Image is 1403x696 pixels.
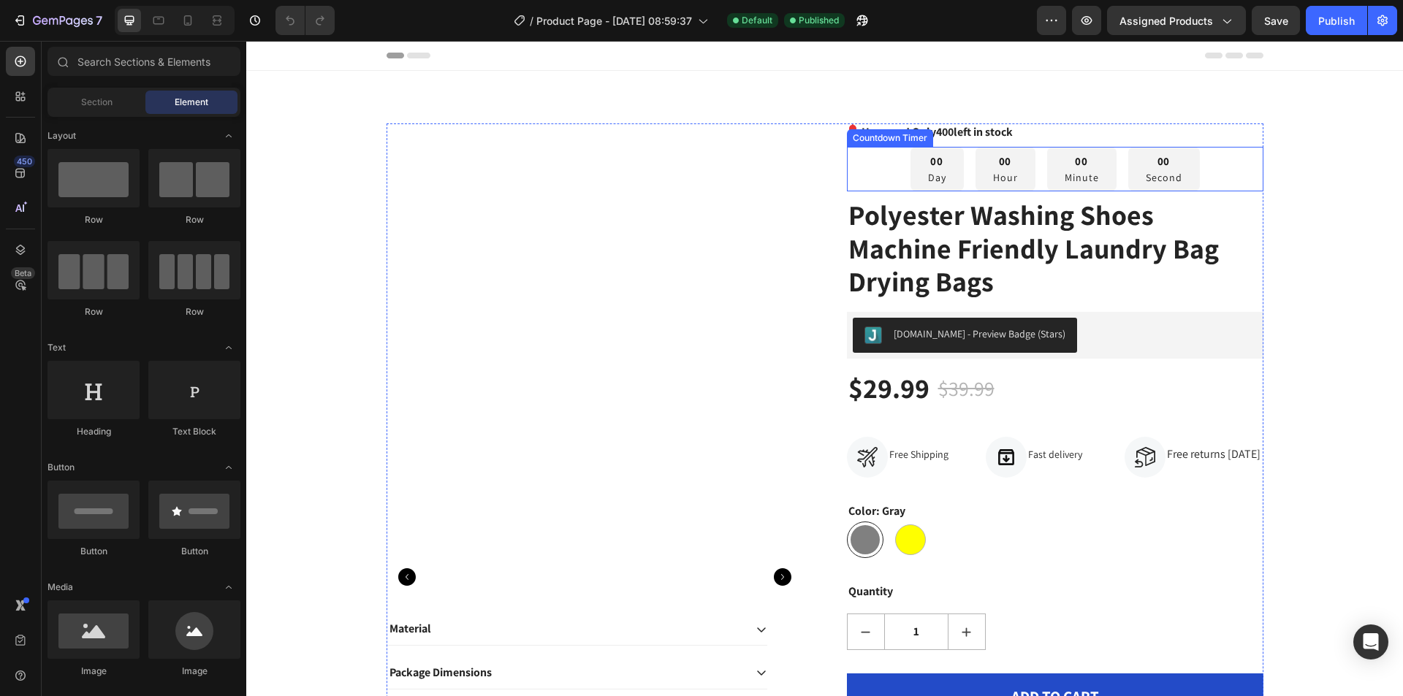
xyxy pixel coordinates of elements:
[47,341,66,354] span: Text
[175,96,208,109] span: Element
[47,425,140,438] div: Heading
[690,83,707,99] span: 400
[530,13,533,28] span: /
[691,331,750,364] div: $39.99
[148,545,240,558] div: Button
[11,267,35,279] div: Beta
[217,124,240,148] span: Toggle open
[143,581,185,596] p: Material
[682,129,700,145] p: Day
[618,286,636,303] img: Judgeme.png
[143,624,246,640] p: Package Dimensions
[601,540,1017,561] div: Quantity
[217,456,240,479] span: Toggle open
[900,129,936,145] p: Second
[601,632,1017,679] button: ADD TO CART
[601,573,638,608] button: decrement
[1353,624,1388,659] div: Open Intercom Messenger
[818,129,853,145] p: Minute
[1306,6,1367,35] button: Publish
[81,96,113,109] span: Section
[607,277,831,312] button: Judge.me - Preview Badge (Stars)
[647,286,819,301] div: [DOMAIN_NAME] - Preview Badge (Stars)
[275,6,335,35] div: Undo/Redo
[702,573,739,608] button: increment
[528,527,545,545] button: Carousel Next Arrow
[246,41,1403,696] iframe: Design area
[217,575,240,599] span: Toggle open
[6,6,109,35] button: 7
[818,112,853,129] div: 00
[14,156,35,167] div: 450
[148,213,240,226] div: Row
[601,156,1017,259] h2: Polyester Washing Shoes Machine Friendly Laundry Bag Drying Bags
[638,573,702,608] input: quantity
[615,83,767,100] p: Hurry up! Only left in stock
[747,129,772,145] p: Hour
[148,425,240,438] div: Text Block
[682,112,700,129] div: 00
[765,644,853,668] div: ADD TO CART
[604,91,684,104] div: Countdown Timer
[47,47,240,76] input: Search Sections & Elements
[1107,6,1246,35] button: Assigned Products
[921,408,1014,419] p: Free returns [DATE]
[1252,6,1300,35] button: Save
[47,305,140,318] div: Row
[47,545,140,558] div: Button
[47,665,140,678] div: Image
[782,405,836,423] p: Fast delivery
[900,112,936,129] div: 00
[47,581,73,594] span: Media
[1119,13,1213,28] span: Assigned Products
[1318,13,1355,28] div: Publish
[47,461,75,474] span: Button
[96,12,102,29] p: 7
[47,129,76,142] span: Layout
[601,329,685,366] div: $29.99
[643,405,702,423] p: Free Shipping
[536,13,692,28] span: Product Page - [DATE] 08:59:37
[1264,15,1288,27] span: Save
[148,305,240,318] div: Row
[217,336,240,359] span: Toggle open
[148,665,240,678] div: Image
[742,14,772,27] span: Default
[47,213,140,226] div: Row
[601,460,661,481] legend: Color: Gray
[799,14,839,27] span: Published
[747,112,772,129] div: 00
